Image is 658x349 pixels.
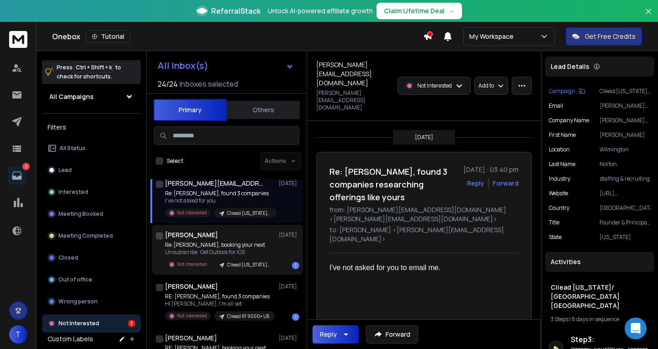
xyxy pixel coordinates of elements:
[600,131,651,139] p: [PERSON_NAME]
[74,62,113,73] span: Ctrl + Shift + k
[177,313,207,319] p: Not Interested
[227,261,271,268] p: Cliead [US_STATE]/ [GEOGRAPHIC_DATA] [GEOGRAPHIC_DATA]
[600,146,651,153] p: Wilmington
[9,325,27,344] button: T
[551,283,649,310] h1: Cliead [US_STATE]/ [GEOGRAPHIC_DATA] [GEOGRAPHIC_DATA]
[600,219,651,226] p: Founder & Principal Recruiter
[313,325,359,344] button: Reply
[165,197,275,204] p: I've not asked for you
[448,6,455,16] span: →
[279,334,299,342] p: [DATE]
[42,121,141,134] h3: Filters
[42,88,141,106] button: All Campaigns
[42,183,141,201] button: Interested
[600,117,651,124] p: [PERSON_NAME] Recruitment
[42,139,141,157] button: All Status
[58,167,72,174] p: Lead
[292,313,299,321] div: 1
[585,32,636,41] p: Get Free Credits
[469,32,517,41] p: My Workspace
[165,249,275,256] p: Unsubscribe Get Outlook for iOS
[600,161,651,168] p: Norton
[52,30,423,43] div: Onebox
[467,179,484,188] button: Reply
[268,6,373,16] p: Unlock AI-powered affiliate growth
[58,254,78,261] p: Closed
[377,3,462,19] button: Claim Lifetime Deal→
[128,320,135,327] div: 3
[329,205,519,224] p: from: [PERSON_NAME][EMAIL_ADDRESS][DOMAIN_NAME] <[PERSON_NAME][EMAIL_ADDRESS][DOMAIN_NAME]>
[366,325,418,344] button: Forward
[165,282,218,291] h1: [PERSON_NAME]
[150,57,301,75] button: All Inbox(s)
[279,180,299,187] p: [DATE]
[279,231,299,239] p: [DATE]
[545,252,654,272] div: Activities
[551,316,649,323] div: |
[551,315,568,323] span: 3 Steps
[42,161,141,179] button: Lead
[158,78,178,89] span: 24 / 24
[158,61,208,70] h1: All Inbox(s)
[58,232,113,240] p: Meeting Completed
[316,89,392,111] p: [PERSON_NAME][EMAIL_ADDRESS][DOMAIN_NAME]
[551,62,589,71] p: Lead Details
[165,293,275,300] p: RE: [PERSON_NAME], found 3 companies
[600,204,651,212] p: [GEOGRAPHIC_DATA]
[549,161,575,168] p: Last Name
[58,210,103,218] p: Meeting Booked
[227,100,300,120] button: Others
[549,146,570,153] p: location
[549,102,563,109] p: Email
[600,234,651,241] p: [US_STATE]
[572,315,619,323] span: 8 days in sequence
[227,313,269,320] p: Cliead R1 9000+ US
[549,117,589,124] p: Company Name
[329,225,519,244] p: to: [PERSON_NAME] <[PERSON_NAME][EMAIL_ADDRESS][DOMAIN_NAME]>
[58,298,98,305] p: Wrong person
[329,165,458,203] h1: Re: [PERSON_NAME], found 3 companies researching offerings like yours
[180,78,238,89] h3: Inboxes selected
[549,190,568,197] p: website
[59,145,85,152] p: All Status
[48,334,93,344] h3: Custom Labels
[42,314,141,333] button: Not Interested3
[165,230,218,240] h1: [PERSON_NAME]
[329,262,511,273] div: I've not asked for you to email me.
[549,88,575,95] p: Campaign
[493,179,519,188] div: Forward
[165,179,265,188] h1: [PERSON_NAME][EMAIL_ADDRESS][DOMAIN_NAME]
[42,271,141,289] button: Out of office
[279,283,299,290] p: [DATE]
[600,88,651,95] p: Cliead [US_STATE]/ [GEOGRAPHIC_DATA] [GEOGRAPHIC_DATA]
[177,261,207,268] p: Not Interested
[549,219,559,226] p: title
[86,30,130,43] button: Tutorial
[167,157,183,165] label: Select
[571,334,651,345] h6: Step 3 :
[549,204,569,212] p: Country
[600,190,651,197] p: [URL][DOMAIN_NAME]
[42,249,141,267] button: Closed
[58,320,99,327] p: Not Interested
[57,63,121,81] p: Press to check for shortcuts.
[642,5,654,27] button: Close banner
[625,318,647,339] div: Open Intercom Messenger
[177,209,207,216] p: Not Interested
[165,333,217,343] h1: [PERSON_NAME]
[320,330,337,339] div: Reply
[165,300,275,307] p: Hi [PERSON_NAME], I’m all set
[58,188,88,196] p: Interested
[415,134,433,141] p: [DATE]
[463,165,519,174] p: [DATE] : 03:40 pm
[22,163,30,170] p: 3
[600,102,651,109] p: [PERSON_NAME][EMAIL_ADDRESS][DOMAIN_NAME]
[211,5,260,16] span: ReferralStack
[42,205,141,223] button: Meeting Booked
[316,60,392,88] h1: [PERSON_NAME][EMAIL_ADDRESS][DOMAIN_NAME]
[165,241,275,249] p: Re: [PERSON_NAME], booking your next
[549,88,585,95] button: Campaign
